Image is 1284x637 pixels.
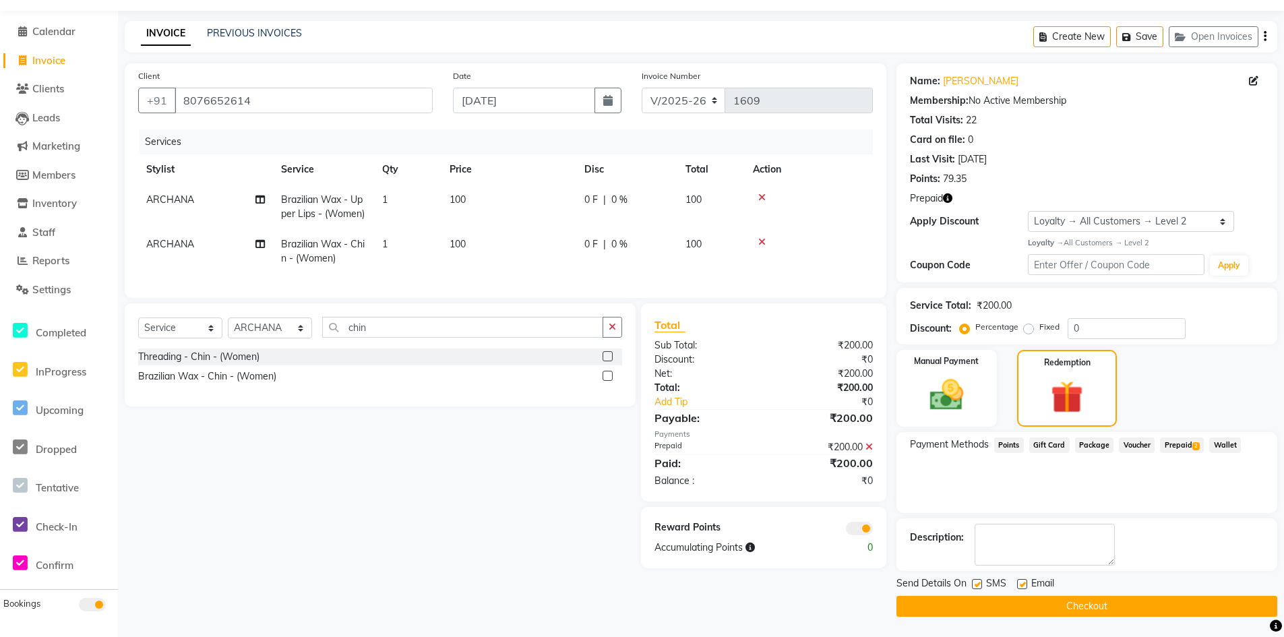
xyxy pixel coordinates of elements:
[138,369,276,384] div: Brazilian Wax - Chin - (Women)
[36,443,77,456] span: Dropped
[3,53,115,69] a: Invoice
[3,168,115,183] a: Members
[1209,437,1241,453] span: Wallet
[764,474,883,488] div: ₹0
[764,440,883,454] div: ₹200.00
[1033,26,1111,47] button: Create New
[1075,437,1114,453] span: Package
[644,367,764,381] div: Net:
[146,193,194,206] span: ARCHANA
[584,193,598,207] span: 0 F
[784,395,883,409] div: ₹0
[644,541,823,555] div: Accumulating Points
[654,429,873,440] div: Payments
[764,410,883,426] div: ₹200.00
[644,395,783,409] a: Add Tip
[910,172,940,186] div: Points:
[1160,437,1204,453] span: Prepaid
[764,338,883,353] div: ₹200.00
[685,193,702,206] span: 100
[910,322,952,336] div: Discount:
[138,88,176,113] button: +91
[374,154,441,185] th: Qty
[910,437,989,452] span: Payment Methods
[3,282,115,298] a: Settings
[1031,576,1054,593] span: Email
[175,88,433,113] input: Search by Name/Mobile/Email/Code
[968,133,973,147] div: 0
[910,94,1264,108] div: No Active Membership
[32,283,71,296] span: Settings
[322,317,603,338] input: Search or Scan
[32,54,65,67] span: Invoice
[3,253,115,269] a: Reports
[910,191,943,206] span: Prepaid
[896,596,1277,617] button: Checkout
[603,237,606,251] span: |
[764,367,883,381] div: ₹200.00
[140,129,883,154] div: Services
[644,474,764,488] div: Balance :
[644,338,764,353] div: Sub Total:
[910,258,1028,272] div: Coupon Code
[3,225,115,241] a: Staff
[764,455,883,471] div: ₹200.00
[910,299,971,313] div: Service Total:
[281,193,365,220] span: Brazilian Wax - Upper Lips - (Women)
[910,152,955,166] div: Last Visit:
[36,481,79,494] span: Tentative
[32,169,75,181] span: Members
[611,237,628,251] span: 0 %
[1028,237,1264,249] div: All Customers → Level 2
[943,74,1018,88] a: [PERSON_NAME]
[1039,321,1060,333] label: Fixed
[644,440,764,454] div: Prepaid
[36,326,86,339] span: Completed
[3,24,115,40] a: Calendar
[1119,437,1155,453] span: Voucher
[36,365,86,378] span: InProgress
[1210,255,1248,276] button: Apply
[966,113,977,127] div: 22
[611,193,628,207] span: 0 %
[994,437,1024,453] span: Points
[943,172,967,186] div: 79.35
[576,154,677,185] th: Disc
[32,82,64,95] span: Clients
[986,576,1006,593] span: SMS
[975,321,1018,333] label: Percentage
[764,353,883,367] div: ₹0
[382,193,388,206] span: 1
[382,238,388,250] span: 1
[32,25,75,38] span: Calendar
[642,70,700,82] label: Invoice Number
[644,381,764,395] div: Total:
[1192,442,1200,450] span: 2
[1116,26,1163,47] button: Save
[677,154,745,185] th: Total
[3,82,115,97] a: Clients
[32,111,60,124] span: Leads
[207,27,302,39] a: PREVIOUS INVOICES
[745,154,873,185] th: Action
[281,238,365,264] span: Brazilian Wax - Chin - (Women)
[1028,254,1204,275] input: Enter Offer / Coupon Code
[914,355,979,367] label: Manual Payment
[3,111,115,126] a: Leads
[910,530,964,545] div: Description:
[1041,377,1094,417] img: _gift.svg
[644,520,764,535] div: Reward Points
[450,238,466,250] span: 100
[824,541,883,555] div: 0
[1028,238,1064,247] strong: Loyalty →
[138,350,259,364] div: Threading - Chin - (Women)
[910,94,969,108] div: Membership:
[453,70,471,82] label: Date
[141,22,191,46] a: INVOICE
[1029,437,1070,453] span: Gift Card
[896,576,967,593] span: Send Details On
[36,404,84,417] span: Upcoming
[32,254,69,267] span: Reports
[603,193,606,207] span: |
[32,197,77,210] span: Inventory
